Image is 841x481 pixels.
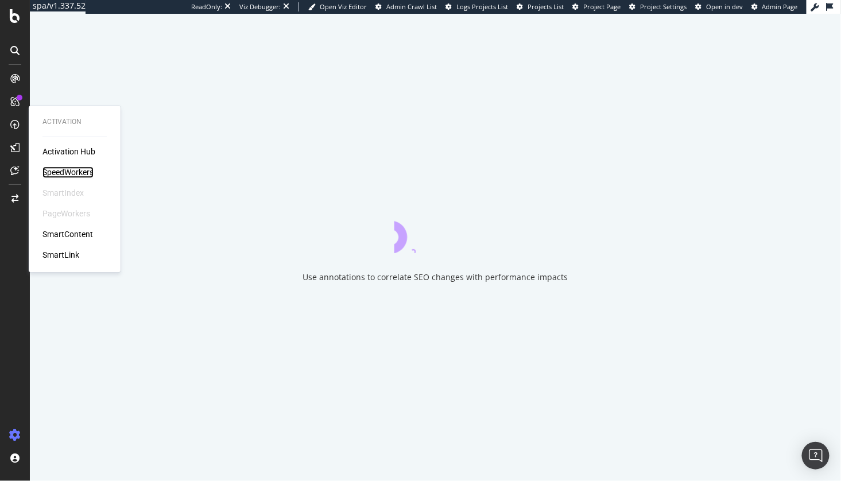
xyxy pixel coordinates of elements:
div: Use annotations to correlate SEO changes with performance impacts [303,271,568,283]
a: Admin Page [751,2,798,11]
span: Projects List [528,2,564,11]
a: Logs Projects List [445,2,508,11]
div: animation [394,212,477,253]
a: Project Page [572,2,621,11]
a: SpeedWorkers [42,167,94,179]
span: Project Settings [640,2,687,11]
a: SmartLink [42,250,79,261]
span: Open Viz Editor [320,2,367,11]
a: Open in dev [695,2,743,11]
a: SmartContent [42,229,93,240]
a: Project Settings [629,2,687,11]
div: ReadOnly: [191,2,222,11]
span: Project Page [583,2,621,11]
span: Admin Page [762,2,798,11]
div: Viz Debugger: [239,2,281,11]
div: Open Intercom Messenger [802,442,830,470]
div: Activation [42,117,107,127]
a: Activation Hub [42,146,95,158]
a: Open Viz Editor [308,2,367,11]
span: Admin Crawl List [386,2,437,11]
div: PageWorkers [42,208,90,220]
span: Open in dev [706,2,743,11]
div: SmartIndex [42,188,84,199]
a: Projects List [517,2,564,11]
a: Admin Crawl List [375,2,437,11]
span: Logs Projects List [456,2,508,11]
